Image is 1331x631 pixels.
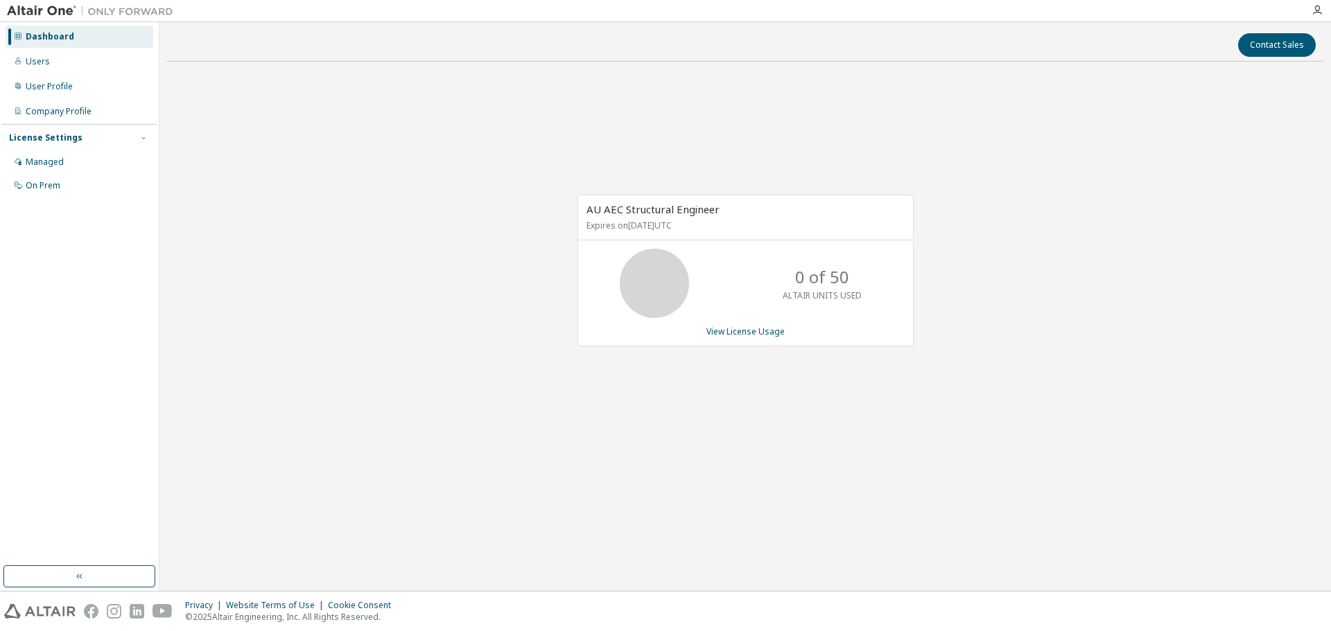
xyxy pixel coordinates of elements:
[328,600,399,611] div: Cookie Consent
[706,326,785,337] a: View License Usage
[26,157,64,168] div: Managed
[26,180,60,191] div: On Prem
[4,604,76,619] img: altair_logo.svg
[107,604,121,619] img: instagram.svg
[84,604,98,619] img: facebook.svg
[226,600,328,611] div: Website Terms of Use
[185,611,399,623] p: © 2025 Altair Engineering, Inc. All Rights Reserved.
[586,220,901,231] p: Expires on [DATE] UTC
[586,202,720,216] span: AU AEC Structural Engineer
[26,56,50,67] div: Users
[783,290,862,301] p: ALTAIR UNITS USED
[26,81,73,92] div: User Profile
[185,600,226,611] div: Privacy
[9,132,82,143] div: License Settings
[26,31,74,42] div: Dashboard
[795,265,849,289] p: 0 of 50
[26,106,92,117] div: Company Profile
[7,4,180,18] img: Altair One
[153,604,173,619] img: youtube.svg
[130,604,144,619] img: linkedin.svg
[1238,33,1316,57] button: Contact Sales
